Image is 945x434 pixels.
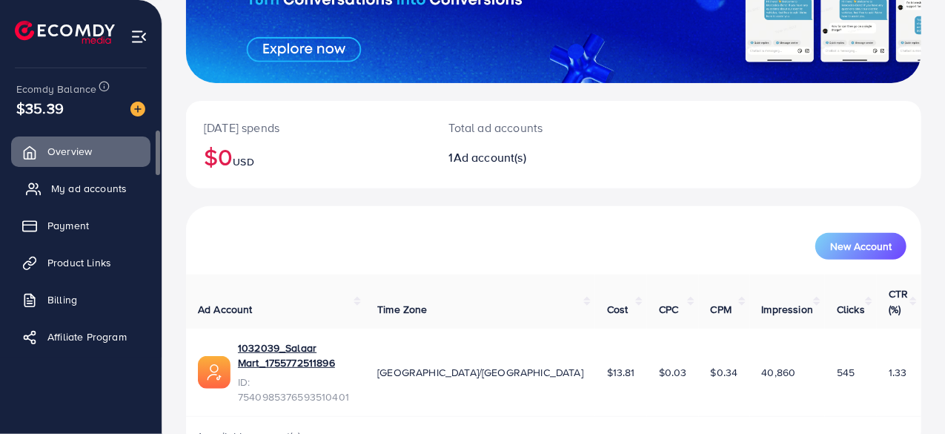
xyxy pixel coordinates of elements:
[47,255,111,270] span: Product Links
[449,119,597,137] p: Total ad accounts
[607,302,629,317] span: Cost
[889,286,908,316] span: CTR (%)
[882,367,934,423] iframe: Chat
[889,365,907,380] span: 1.33
[11,174,150,203] a: My ad accounts
[607,365,635,380] span: $13.81
[377,365,583,380] span: [GEOGRAPHIC_DATA]/[GEOGRAPHIC_DATA]
[711,365,738,380] span: $0.34
[47,292,77,307] span: Billing
[198,302,253,317] span: Ad Account
[837,365,855,380] span: 545
[11,322,150,352] a: Affiliate Program
[11,248,150,277] a: Product Links
[16,82,96,96] span: Ecomdy Balance
[659,302,678,317] span: CPC
[47,144,92,159] span: Overview
[198,356,231,389] img: ic-ads-acc.e4c84228.svg
[16,97,64,119] span: $35.39
[762,365,796,380] span: 40,860
[659,365,687,380] span: $0.03
[47,218,89,233] span: Payment
[830,241,892,251] span: New Account
[204,119,414,137] p: [DATE] spends
[51,181,127,196] span: My ad accounts
[238,375,354,405] span: ID: 7540985376593510401
[238,341,354,371] a: 1032039_Salaar Mart_1755772511896
[47,329,127,344] span: Affiliate Program
[449,151,597,165] h2: 1
[11,211,150,240] a: Payment
[454,149,526,165] span: Ad account(s)
[15,21,115,44] img: logo
[204,142,414,171] h2: $0
[11,285,150,315] a: Billing
[711,302,732,317] span: CPM
[233,154,253,169] span: USD
[11,137,150,166] a: Overview
[377,302,427,317] span: Time Zone
[837,302,865,317] span: Clicks
[130,102,145,116] img: image
[130,28,147,45] img: menu
[815,233,906,260] button: New Account
[762,302,814,317] span: Impression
